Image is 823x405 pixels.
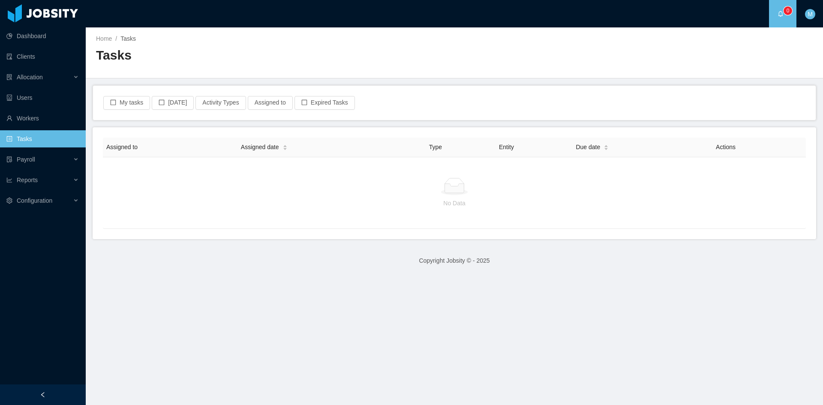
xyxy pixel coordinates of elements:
sup: 0 [784,6,792,15]
a: icon: pie-chartDashboard [6,27,79,45]
div: Sort [282,144,288,150]
span: Allocation [17,74,43,81]
span: Type [429,144,442,150]
span: Entity [499,144,514,150]
i: icon: caret-down [282,147,287,150]
h2: Tasks [96,47,454,64]
footer: Copyright Jobsity © - 2025 [86,246,823,276]
span: Assigned to [106,144,138,150]
i: icon: file-protect [6,156,12,162]
button: icon: border[DATE] [152,96,194,110]
span: Assigned date [241,143,279,152]
span: M [808,9,813,19]
span: Tasks [120,35,136,42]
i: icon: solution [6,74,12,80]
span: Configuration [17,197,52,204]
i: icon: setting [6,198,12,204]
button: Assigned to [248,96,293,110]
a: icon: userWorkers [6,110,79,127]
button: icon: borderExpired Tasks [294,96,355,110]
i: icon: caret-up [604,144,609,146]
div: Sort [604,144,609,150]
a: icon: profileTasks [6,130,79,147]
a: icon: robotUsers [6,89,79,106]
button: Activity Types [195,96,246,110]
i: icon: bell [778,11,784,17]
p: No Data [110,198,799,208]
span: Due date [576,143,600,152]
i: icon: line-chart [6,177,12,183]
a: Home [96,35,112,42]
button: icon: borderMy tasks [103,96,150,110]
span: / [115,35,117,42]
i: icon: caret-down [604,147,609,150]
i: icon: caret-up [282,144,287,146]
span: Actions [716,144,736,150]
a: icon: auditClients [6,48,79,65]
span: Payroll [17,156,35,163]
span: Reports [17,177,38,183]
